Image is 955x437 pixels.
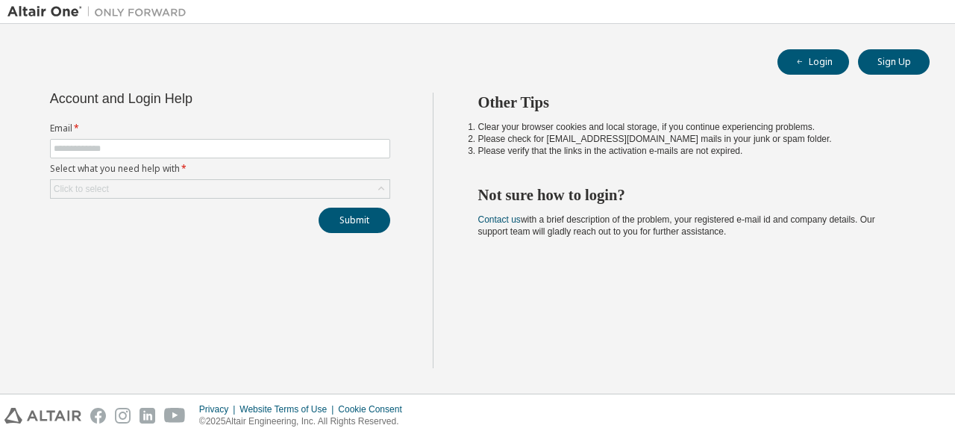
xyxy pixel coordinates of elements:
label: Email [50,123,390,134]
img: facebook.svg [90,408,106,424]
div: Account and Login Help [50,93,322,105]
div: Cookie Consent [338,403,410,415]
img: linkedin.svg [140,408,155,424]
button: Submit [319,208,390,233]
span: with a brief description of the problem, your registered e-mail id and company details. Our suppo... [478,214,875,237]
img: instagram.svg [115,408,131,424]
div: Click to select [54,183,109,195]
h2: Not sure how to login? [478,185,904,205]
img: Altair One [7,4,194,19]
a: Contact us [478,214,521,225]
button: Login [777,49,849,75]
img: altair_logo.svg [4,408,81,424]
button: Sign Up [858,49,930,75]
p: © 2025 Altair Engineering, Inc. All Rights Reserved. [199,415,411,428]
img: youtube.svg [164,408,186,424]
h2: Other Tips [478,93,904,112]
li: Please verify that the links in the activation e-mails are not expired. [478,145,904,157]
div: Website Terms of Use [239,403,338,415]
div: Click to select [51,180,389,198]
li: Clear your browser cookies and local storage, if you continue experiencing problems. [478,121,904,133]
li: Please check for [EMAIL_ADDRESS][DOMAIN_NAME] mails in your junk or spam folder. [478,133,904,145]
div: Privacy [199,403,239,415]
label: Select what you need help with [50,163,390,175]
